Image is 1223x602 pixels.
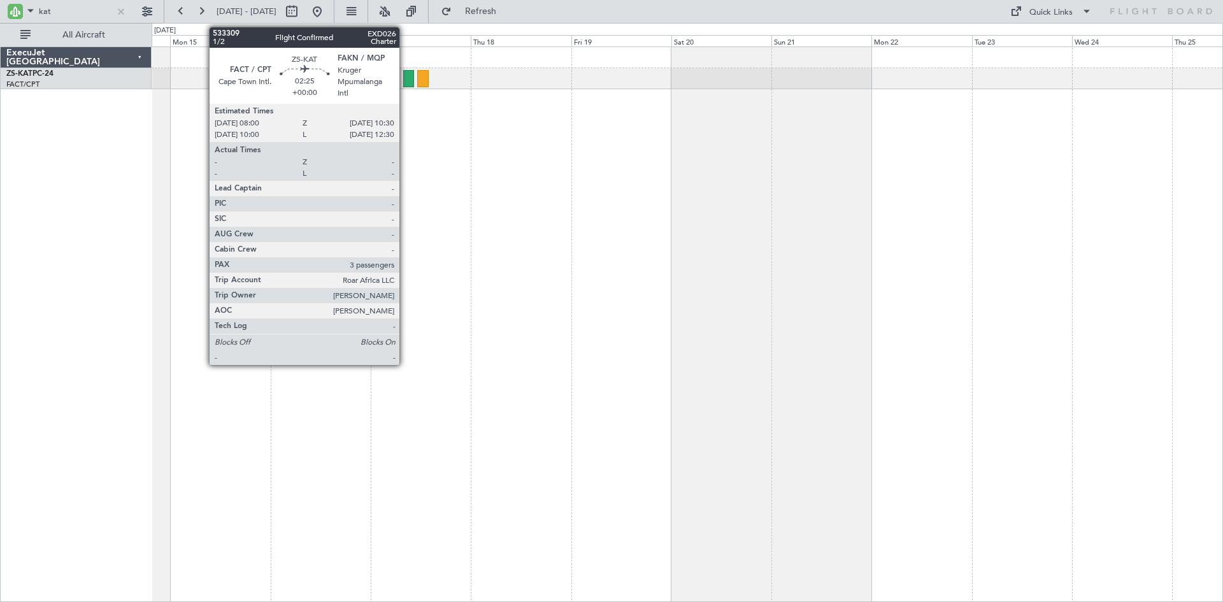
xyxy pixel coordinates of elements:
div: Tue 16 [271,35,371,47]
div: Sat 20 [671,35,771,47]
div: Wed 24 [1072,35,1172,47]
span: All Aircraft [33,31,134,39]
button: Refresh [435,1,511,22]
a: ZS-KATPC-24 [6,70,54,78]
div: Sun 21 [771,35,871,47]
span: Refresh [454,7,508,16]
div: Fri 19 [571,35,671,47]
a: FACT/CPT [6,80,39,89]
div: Mon 15 [170,35,270,47]
div: Thu 18 [471,35,571,47]
div: Tue 23 [972,35,1072,47]
input: A/C (Reg. or Type) [39,2,112,21]
button: Quick Links [1004,1,1098,22]
span: ZS-KAT [6,70,32,78]
div: Quick Links [1029,6,1073,19]
button: All Aircraft [14,25,138,45]
div: Mon 22 [871,35,971,47]
span: [DATE] - [DATE] [217,6,276,17]
div: Wed 17 [371,35,471,47]
div: [DATE] [154,25,176,36]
